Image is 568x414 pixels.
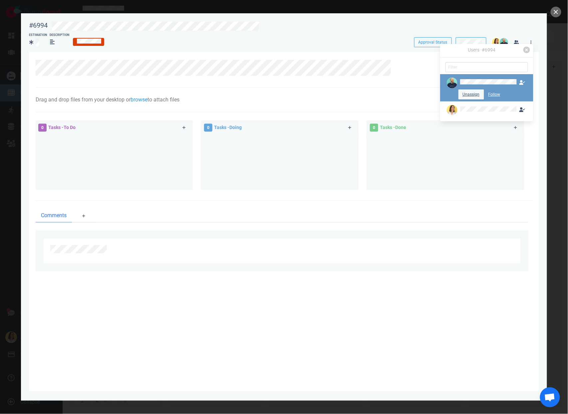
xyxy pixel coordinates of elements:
img: 26 [500,38,508,47]
img: Laure [447,105,457,115]
button: Approval Status [414,37,452,47]
span: 0 [204,124,212,132]
a: browse [131,96,147,103]
img: 26 [492,38,501,47]
input: Filter [445,62,528,72]
span: 0 [370,124,378,132]
span: Tasks - To Do [48,125,76,130]
span: to attach files [147,96,179,103]
span: 0 [38,124,47,132]
span: Drag and drop files from your desktop or [36,96,131,103]
button: Unassign [458,89,484,99]
span: Comments [41,211,67,219]
div: Ouvrir le chat [540,387,560,407]
button: close [551,7,561,17]
div: Users · #6994 [440,47,523,55]
span: Tasks - Doing [214,125,242,130]
div: #6994 [29,21,48,30]
span: Tasks - Done [380,125,406,130]
img: Guillaume [447,77,457,88]
div: Estimation [29,33,47,38]
button: Follow [484,89,505,99]
div: Description [50,33,69,38]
